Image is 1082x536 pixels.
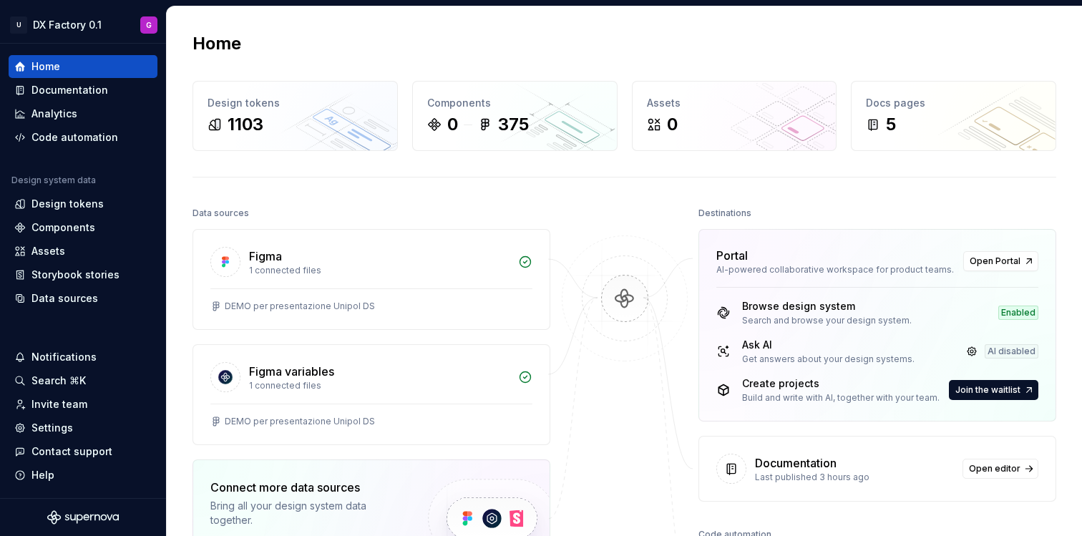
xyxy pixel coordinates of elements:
div: Figma [249,248,282,265]
div: Get answers about your design systems. [742,354,915,365]
a: Design tokens [9,193,157,215]
div: 0 [667,113,678,136]
a: Open Portal [963,251,1038,271]
a: Home [9,55,157,78]
div: Design tokens [208,96,383,110]
div: 0 [447,113,458,136]
div: Ask AI [742,338,915,352]
div: Connect more data sources [210,479,404,496]
div: Design tokens [31,197,104,211]
a: Analytics [9,102,157,125]
div: Assets [647,96,822,110]
a: Components0375 [412,81,618,151]
div: DEMO per presentazione Unipol DS [225,301,375,312]
a: Figma1 connected filesDEMO per presentazione Unipol DS [192,229,550,330]
div: Browse design system [742,299,912,313]
div: Search ⌘K [31,374,86,388]
div: Build and write with AI, together with your team. [742,392,940,404]
a: Assets0 [632,81,837,151]
div: Documentation [755,454,837,472]
a: Data sources [9,287,157,310]
div: Portal [716,247,748,264]
button: Notifications [9,346,157,369]
svg: Supernova Logo [47,510,119,525]
div: Enabled [998,306,1038,320]
a: Settings [9,416,157,439]
div: DEMO per presentazione Unipol DS [225,416,375,427]
div: U [10,16,27,34]
div: Home [31,59,60,74]
span: Join the waitlist [955,384,1020,396]
div: AI disabled [985,344,1038,359]
div: 375 [498,113,529,136]
button: Search ⌘K [9,369,157,392]
div: Search and browse your design system. [742,315,912,326]
div: Figma variables [249,363,334,380]
div: AI-powered collaborative workspace for product teams. [716,264,955,276]
div: Create projects [742,376,940,391]
div: Data sources [192,203,249,223]
a: Storybook stories [9,263,157,286]
div: 5 [886,113,896,136]
div: Docs pages [866,96,1041,110]
div: Code automation [31,130,118,145]
a: Documentation [9,79,157,102]
div: Assets [31,244,65,258]
div: Design system data [11,175,96,186]
button: UDX Factory 0.1G [3,9,163,40]
div: Data sources [31,291,98,306]
div: 1 connected files [249,380,510,391]
a: Components [9,216,157,239]
div: DX Factory 0.1 [33,18,102,32]
button: Contact support [9,440,157,463]
div: Contact support [31,444,112,459]
a: Join the waitlist [949,380,1038,400]
button: Help [9,464,157,487]
a: Figma variables1 connected filesDEMO per presentazione Unipol DS [192,344,550,445]
a: Assets [9,240,157,263]
span: Open Portal [970,255,1020,267]
a: Design tokens1103 [192,81,398,151]
div: Help [31,468,54,482]
div: Documentation [31,83,108,97]
div: Components [427,96,603,110]
a: Invite team [9,393,157,416]
div: Last published 3 hours ago [755,472,954,483]
a: Open editor [962,459,1038,479]
div: Destinations [698,203,751,223]
div: Components [31,220,95,235]
h2: Home [192,32,241,55]
div: Analytics [31,107,77,121]
div: Storybook stories [31,268,120,282]
div: Bring all your design system data together. [210,499,404,527]
div: Notifications [31,350,97,364]
span: Open editor [969,463,1020,474]
div: 1 connected files [249,265,510,276]
div: G [146,19,152,31]
div: Settings [31,421,73,435]
div: Invite team [31,397,87,411]
a: Docs pages5 [851,81,1056,151]
a: Code automation [9,126,157,149]
div: 1103 [228,113,263,136]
